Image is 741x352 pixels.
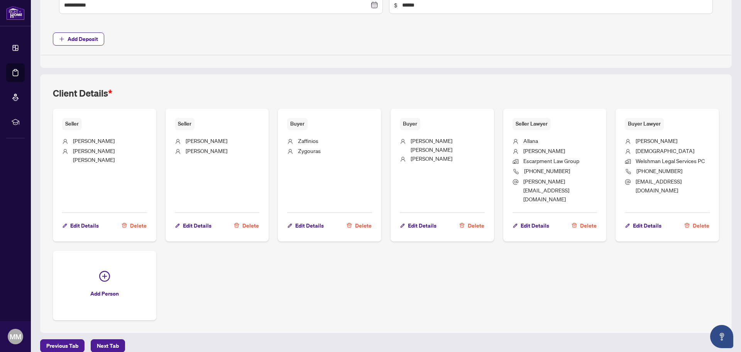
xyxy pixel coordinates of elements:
button: Delete [684,219,710,232]
button: Edit Details [400,219,437,232]
button: Edit Details [513,219,550,232]
span: Seller [175,118,195,130]
span: [PERSON_NAME] [PERSON_NAME] [73,147,115,163]
span: Delete [130,219,147,232]
span: Edit Details [408,219,436,232]
span: MM [10,331,21,342]
span: Edit Details [521,219,549,232]
span: [PERSON_NAME] [186,137,227,144]
span: Add Person [90,287,119,300]
span: [PERSON_NAME] [523,147,565,154]
span: [PERSON_NAME] [186,147,227,154]
span: [PERSON_NAME] [PERSON_NAME] [411,137,452,153]
span: [PERSON_NAME] [73,137,115,144]
span: [PERSON_NAME] [411,155,452,162]
button: Delete [571,219,597,232]
span: Seller Lawyer [513,118,551,130]
span: Edit Details [295,219,324,232]
span: plus [59,36,64,42]
span: Edit Details [183,219,211,232]
span: $ [394,1,398,9]
span: [PHONE_NUMBER] [524,167,570,174]
span: Edit Details [70,219,99,232]
span: Add Deposit [68,33,98,45]
span: Edit Details [633,219,661,232]
button: Open asap [710,325,733,348]
span: Seller [62,118,82,130]
span: Delete [580,219,597,232]
span: Delete [242,219,259,232]
img: logo [6,6,25,20]
span: [PERSON_NAME][EMAIL_ADDRESS][DOMAIN_NAME] [523,178,569,203]
span: [EMAIL_ADDRESS][DOMAIN_NAME] [636,178,682,194]
span: [PHONE_NUMBER] [636,167,682,174]
button: Edit Details [625,219,662,232]
span: Buyer Lawyer [625,118,664,130]
span: Welshman Legal Services PC [636,157,705,164]
button: Edit Details [175,219,212,232]
button: Edit Details [287,219,324,232]
button: Add Deposit [53,32,104,46]
span: Allana [523,137,538,144]
button: Delete [459,219,485,232]
span: Buyer [400,118,420,130]
span: Next Tab [97,340,119,352]
button: Delete [121,219,147,232]
span: Previous Tab [46,340,78,352]
button: Add Person [53,251,156,320]
span: [PERSON_NAME] [636,137,677,144]
button: Delete [233,219,259,232]
button: Edit Details [62,219,99,232]
span: Escarpment Law Group [523,157,579,164]
span: Delete [468,219,484,232]
span: Delete [355,219,372,232]
span: [DEMOGRAPHIC_DATA] [636,147,694,154]
span: plus-circle [99,271,110,282]
span: Delete [693,219,709,232]
h2: Client Details [53,87,112,99]
button: Delete [346,219,372,232]
span: Zygouras [298,147,321,154]
span: Buyer [287,118,308,130]
span: Zaffinios [298,137,318,144]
